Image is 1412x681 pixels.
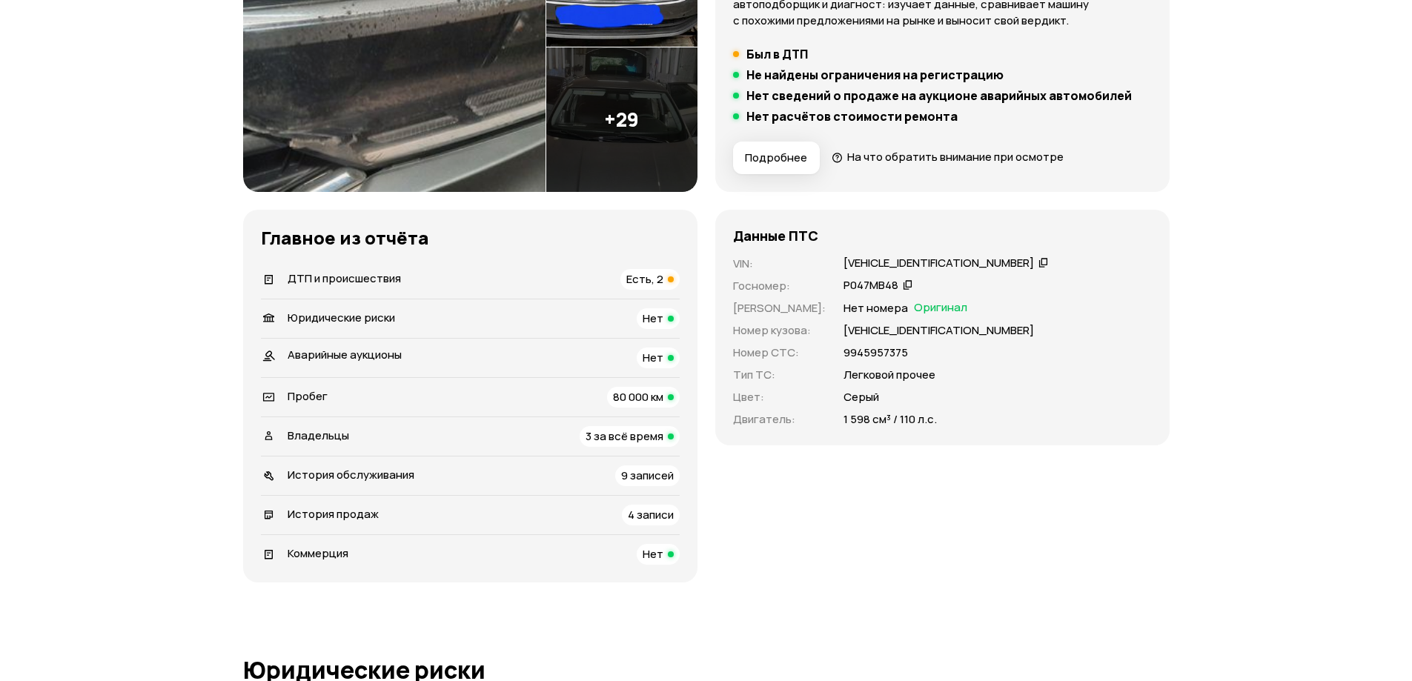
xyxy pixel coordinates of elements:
span: История обслуживания [288,467,414,482]
span: Оригинал [914,300,967,316]
p: Цвет : [733,389,826,405]
span: Есть, 2 [626,271,663,287]
span: Нет [643,310,663,326]
p: Госномер : [733,278,826,294]
h5: Нет сведений о продаже на аукционе аварийных автомобилей [746,88,1132,103]
p: 1 598 см³ / 110 л.с. [843,411,937,428]
p: [PERSON_NAME] : [733,300,826,316]
span: 80 000 км [613,389,663,405]
span: На что обратить внимание при осмотре [847,149,1064,165]
span: Подробнее [745,150,807,165]
h3: Главное из отчёта [261,227,680,248]
h5: Не найдены ограничения на регистрацию [746,67,1004,82]
span: 9 записей [621,468,674,483]
p: Легковой прочее [843,367,935,383]
span: Аварийные аукционы [288,347,402,362]
span: История продаж [288,506,379,522]
p: [VEHICLE_IDENTIFICATION_NUMBER] [843,322,1034,339]
span: Владельцы [288,428,349,443]
span: Нет [643,546,663,562]
p: Серый [843,389,879,405]
p: Двигатель : [733,411,826,428]
span: 3 за всё время [586,428,663,444]
p: Нет номера [843,300,908,316]
h5: Нет расчётов стоимости ремонта [746,109,958,124]
h5: Был в ДТП [746,47,808,62]
button: Подробнее [733,142,820,174]
div: Р047МВ48 [843,278,898,293]
h4: Данные ПТС [733,227,818,244]
p: 9945957375 [843,345,908,361]
div: [VEHICLE_IDENTIFICATION_NUMBER] [843,256,1034,271]
p: Номер СТС : [733,345,826,361]
span: ДТП и происшествия [288,270,401,286]
p: Номер кузова : [733,322,826,339]
p: VIN : [733,256,826,272]
span: Нет [643,350,663,365]
span: Коммерция [288,545,348,561]
a: На что обратить внимание при осмотре [832,149,1064,165]
span: Юридические риски [288,310,395,325]
span: 4 записи [628,507,674,522]
span: Пробег [288,388,328,404]
p: Тип ТС : [733,367,826,383]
